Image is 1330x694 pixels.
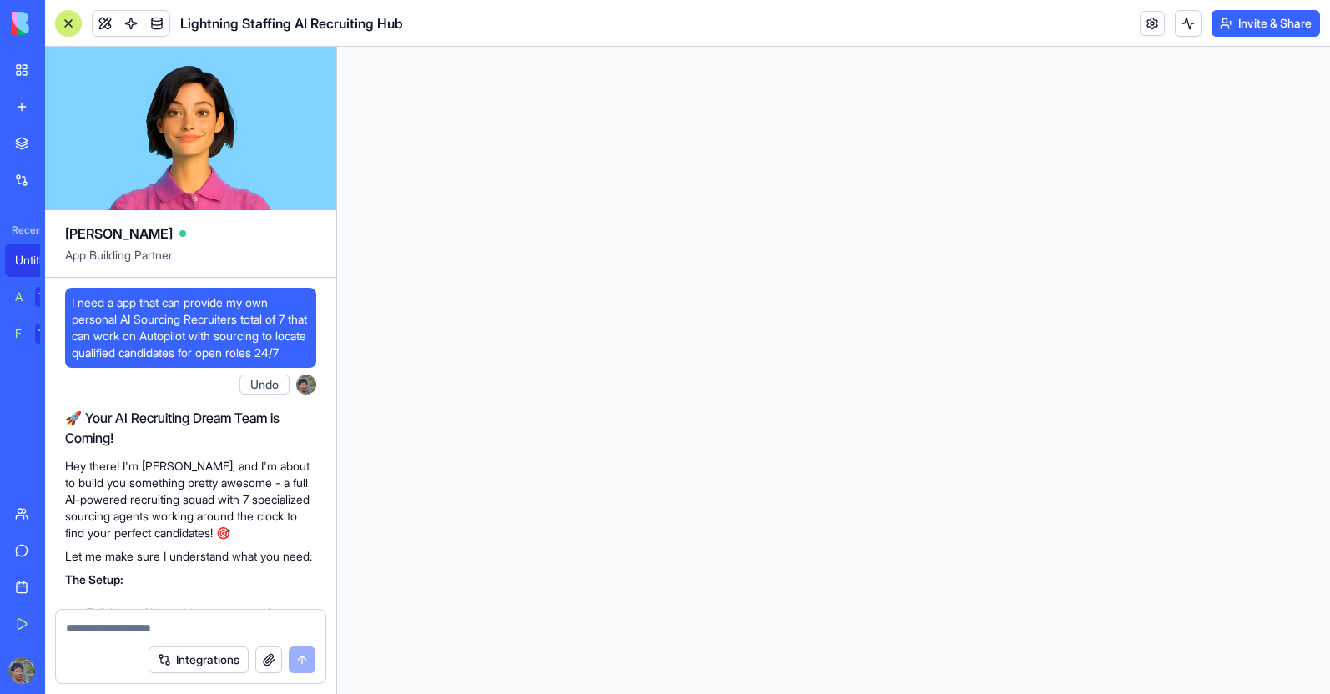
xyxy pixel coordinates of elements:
p: Hey there! I'm [PERSON_NAME], and I'm about to build you something pretty awesome - a full AI-pow... [65,458,316,541]
img: ACg8ocKtzIvw67-hOFaK7x2Eg_4uBMM6Fd6YO9YKnqw18cheOXDli-g=s96-c [8,657,35,684]
button: Integrations [149,646,249,673]
p: Let me make sure I understand what you need: [65,548,316,565]
img: logo [12,12,115,35]
h2: 🚀 Your AI Recruiting Dream Team is Coming! [65,408,316,448]
button: Invite & Share [1212,10,1320,37]
span: Lightning Staffing AI Recruiting Hub [180,13,403,33]
div: Untitled App [15,252,62,269]
strong: The Setup: [65,572,123,586]
img: ACg8ocKtzIvw67-hOFaK7x2Eg_4uBMM6Fd6YO9YKnqw18cheOXDli-g=s96-c [296,375,316,395]
button: Undo [239,375,290,395]
span: [PERSON_NAME] [65,224,173,244]
div: TRY [35,287,62,307]
a: Feedback FormTRY [5,317,72,350]
span: Recent [5,224,40,237]
div: TRY [35,324,62,344]
a: Untitled App [5,244,72,277]
div: Feedback Form [15,325,23,342]
span: I need a app that can provide my own personal AI Sourcing Recruiters total of 7 that can work on ... [72,294,310,361]
div: AI Logo Generator [15,289,23,305]
li: 7 different AI recruiting agents, each working independently [87,605,316,638]
a: AI Logo GeneratorTRY [5,280,72,314]
span: App Building Partner [65,247,316,277]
